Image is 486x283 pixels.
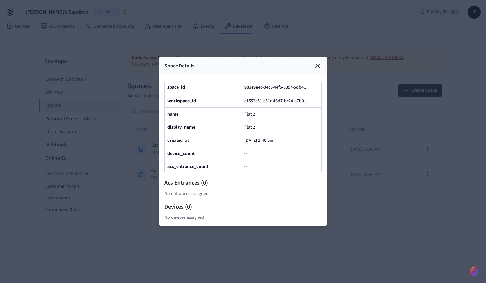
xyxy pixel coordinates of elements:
h2: Acs Entrances ( 0 ) [164,179,322,188]
b: display_name [167,124,195,131]
button: c1552c51-c31c-46d7-bc24-a7b0... [243,97,314,105]
span: Flat 2 [244,124,255,131]
button: 983e9e4c-04c5-44f5-8397-5db4... [243,84,314,91]
h2: Devices ( 0 ) [164,202,322,212]
span: No devices assigned [164,214,204,221]
b: space_id [167,84,185,91]
p: Space Details [164,62,194,70]
span: No entrances assigned [164,190,209,197]
b: name [167,111,178,118]
img: SeamLogoGradient.69752ec5.svg [470,266,478,276]
p: [DATE] 1:40 am [244,138,273,143]
b: created_at [167,137,189,144]
span: 0 [244,163,247,170]
b: acs_entrance_count [167,163,208,170]
span: 0 [244,150,247,157]
span: Flat 2 [244,111,255,118]
b: workspace_id [167,98,196,104]
b: device_count [167,150,195,157]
